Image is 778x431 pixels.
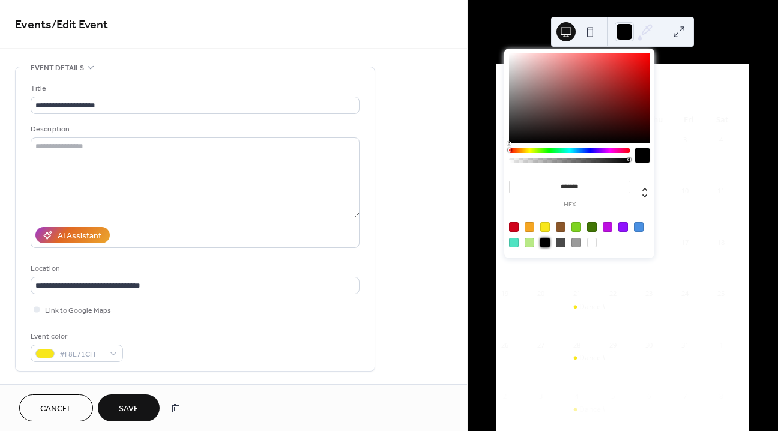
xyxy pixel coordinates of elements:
a: Events [15,13,52,37]
span: / Edit Event [52,13,108,37]
div: #BD10E0 [603,222,612,232]
div: 28 [501,136,510,145]
div: 2 [501,391,510,400]
div: 6 [644,391,653,400]
div: 17 [680,238,689,247]
span: Save [119,403,139,415]
div: #F5A623 [525,222,534,232]
div: 8 [716,391,725,400]
div: #7ED321 [571,222,581,232]
span: Event details [31,62,84,74]
div: Dance With Hollywood [568,302,605,312]
div: 10 [680,187,689,196]
button: Save [98,394,160,421]
button: AI Assistant [35,227,110,243]
div: 25 [716,289,725,298]
div: Dance With Hollywood [579,353,654,363]
div: 26 [501,340,510,349]
div: Event color [31,330,121,343]
div: [DATE] [497,64,749,79]
div: #50E3C2 [509,238,519,247]
div: AI Assistant [58,230,101,243]
div: 30 [644,340,653,349]
div: 7 [680,391,689,400]
div: 1 [716,340,725,349]
div: 3 [537,391,546,400]
div: 4 [716,136,725,145]
div: 4 [572,391,581,400]
div: Fri [672,108,705,132]
div: Dance With Hollywood [579,302,654,312]
div: #000000 [540,238,550,247]
div: 12 [501,238,510,247]
div: 28 [572,340,581,349]
div: #F8E71C [540,222,550,232]
div: 18 [716,238,725,247]
div: #4A4A4A [556,238,565,247]
div: 21 [572,289,581,298]
span: Cancel [40,403,72,415]
div: 11 [716,187,725,196]
div: 23 [644,289,653,298]
span: Link to Google Maps [45,304,111,317]
div: 5 [501,187,510,196]
span: #F8E71CFF [59,348,104,361]
div: 3 [680,136,689,145]
div: #FFFFFF [587,238,597,247]
div: 19 [501,289,510,298]
div: 20 [537,289,546,298]
div: #9B9B9B [571,238,581,247]
button: Cancel [19,394,93,421]
div: 27 [537,340,546,349]
div: #D0021B [509,222,519,232]
label: hex [509,202,630,208]
div: Dance With Hollywood [568,353,605,363]
div: Sat [706,108,739,132]
div: Dance With Hollywood [579,405,654,415]
div: #9013FE [618,222,628,232]
div: 31 [680,340,689,349]
div: #4A90E2 [634,222,644,232]
div: #417505 [587,222,597,232]
div: 29 [608,340,617,349]
div: Title [31,82,357,95]
div: Thu [639,108,672,132]
div: Dance With Hollywood [568,405,605,415]
div: 5 [608,391,617,400]
div: Location [31,262,357,275]
div: Description [31,123,357,136]
div: 22 [608,289,617,298]
div: #8B572A [556,222,565,232]
div: #B8E986 [525,238,534,247]
div: 24 [680,289,689,298]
